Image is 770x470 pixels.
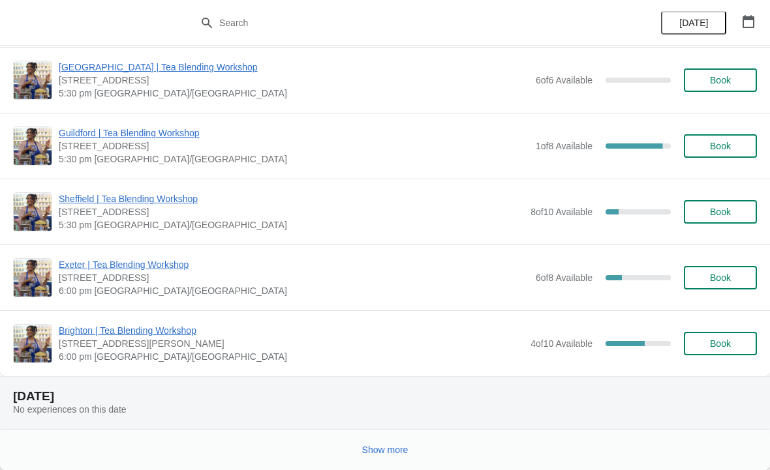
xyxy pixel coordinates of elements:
span: [STREET_ADDRESS] [59,205,524,218]
span: 8 of 10 Available [531,207,593,217]
button: Book [684,332,757,355]
span: [STREET_ADDRESS][PERSON_NAME] [59,337,524,350]
span: Book [710,338,731,349]
span: Book [710,141,731,151]
img: Brighton | Tea Blending Workshop | 41 Gardner Street, Brighton BN1 1UN | 6:00 pm Europe/London [14,325,52,362]
button: Book [684,134,757,158]
span: [GEOGRAPHIC_DATA] | Tea Blending Workshop [59,61,529,74]
span: [STREET_ADDRESS] [59,74,529,87]
span: 1 of 8 Available [536,141,593,151]
span: Book [710,207,731,217]
img: Guildford | Tea Blending Workshop | 5 Market Street, Guildford, GU1 4LB | 5:30 pm Europe/London [14,127,52,165]
button: Book [684,68,757,92]
span: 5:30 pm [GEOGRAPHIC_DATA]/[GEOGRAPHIC_DATA] [59,218,524,231]
span: Exeter | Tea Blending Workshop [59,258,529,271]
span: Book [710,75,731,85]
button: Show more [357,438,414,462]
span: Book [710,272,731,283]
span: 6 of 8 Available [536,272,593,283]
img: Sheffield | Tea Blending Workshop | 76 - 78 Pinstone Street, Sheffield, S1 2HP | 5:30 pm Europe/L... [14,193,52,231]
span: 6:00 pm [GEOGRAPHIC_DATA]/[GEOGRAPHIC_DATA] [59,350,524,363]
img: London Covent Garden | Tea Blending Workshop | 11 Monmouth St, London, WC2H 9DA | 5:30 pm Europe/... [14,61,52,99]
span: [STREET_ADDRESS] [59,271,529,284]
span: [DATE] [679,18,708,28]
span: Sheffield | Tea Blending Workshop [59,192,524,205]
span: 5:30 pm [GEOGRAPHIC_DATA]/[GEOGRAPHIC_DATA] [59,87,529,100]
span: 6:00 pm [GEOGRAPHIC_DATA]/[GEOGRAPHIC_DATA] [59,284,529,297]
input: Search [219,11,577,35]
img: Exeter | Tea Blending Workshop | 46 High Street, Exeter, EX4 3DJ | 6:00 pm Europe/London [14,259,52,297]
span: Show more [362,445,408,455]
span: Brighton | Tea Blending Workshop [59,324,524,337]
span: 4 of 10 Available [531,338,593,349]
span: Guildford | Tea Blending Workshop [59,126,529,140]
button: [DATE] [661,11,726,35]
h2: [DATE] [13,390,757,403]
span: No experiences on this date [13,404,127,415]
button: Book [684,200,757,224]
span: [STREET_ADDRESS] [59,140,529,153]
span: 5:30 pm [GEOGRAPHIC_DATA]/[GEOGRAPHIC_DATA] [59,153,529,166]
button: Book [684,266,757,289]
span: 6 of 6 Available [536,75,593,85]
